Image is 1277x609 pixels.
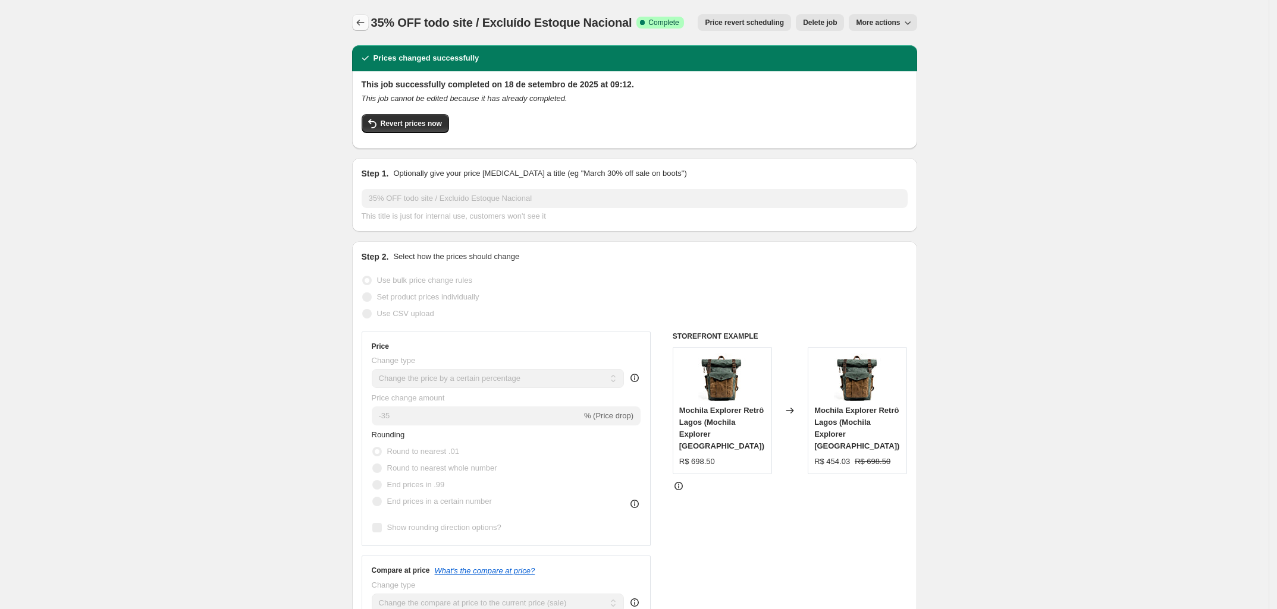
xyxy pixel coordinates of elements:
[372,406,582,425] input: -15
[387,523,501,532] span: Show rounding direction options?
[849,14,917,31] button: More actions
[372,580,416,589] span: Change type
[381,119,442,128] span: Revert prices now
[648,18,679,27] span: Complete
[362,189,908,208] input: 30% off holiday sale
[377,276,472,285] span: Use bulk price change rules
[629,372,641,384] div: help
[834,354,881,401] img: mochila-explorer-retro-lagos-almaselvagem-1_de0a2a8a-a126-4c05-82f2-8fd4db6b1cca_80x.jpg
[387,447,459,456] span: Round to nearest .01
[679,406,764,450] span: Mochila Explorer Retrô Lagos (Mochila Explorer [GEOGRAPHIC_DATA])
[377,309,434,318] span: Use CSV upload
[352,14,369,31] button: Price change jobs
[362,212,546,220] span: This title is just for internal use, customers won't see it
[705,18,784,27] span: Price revert scheduling
[803,18,837,27] span: Delete job
[629,597,641,608] div: help
[856,18,900,27] span: More actions
[372,566,430,575] h3: Compare at price
[371,16,632,29] span: 35% OFF todo site / Excluído Estoque Nacional
[387,497,492,506] span: End prices in a certain number
[855,456,890,468] strike: R$ 698.50
[362,168,389,179] h2: Step 1.
[679,456,715,468] div: R$ 698.50
[796,14,844,31] button: Delete job
[393,168,686,179] p: Optionally give your price [MEDICAL_DATA] a title (eg "March 30% off sale on boots")
[814,456,850,468] div: R$ 454.03
[387,463,497,472] span: Round to nearest whole number
[698,354,746,401] img: mochila-explorer-retro-lagos-almaselvagem-1_de0a2a8a-a126-4c05-82f2-8fd4db6b1cca_80x.jpg
[377,292,479,301] span: Set product prices individually
[387,480,445,489] span: End prices in .99
[393,251,519,263] p: Select how the prices should change
[584,411,633,420] span: % (Price drop)
[362,94,567,103] i: This job cannot be edited because it has already completed.
[362,114,449,133] button: Revert prices now
[372,430,405,439] span: Rounding
[698,14,791,31] button: Price revert scheduling
[673,332,908,341] h6: STOREFRONT EXAMPLE
[372,393,445,402] span: Price change amount
[435,566,535,575] button: What's the compare at price?
[372,342,389,351] h3: Price
[814,406,899,450] span: Mochila Explorer Retrô Lagos (Mochila Explorer [GEOGRAPHIC_DATA])
[374,52,479,64] h2: Prices changed successfully
[372,356,416,365] span: Change type
[362,78,908,90] h2: This job successfully completed on 18 de setembro de 2025 at 09:12.
[362,251,389,263] h2: Step 2.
